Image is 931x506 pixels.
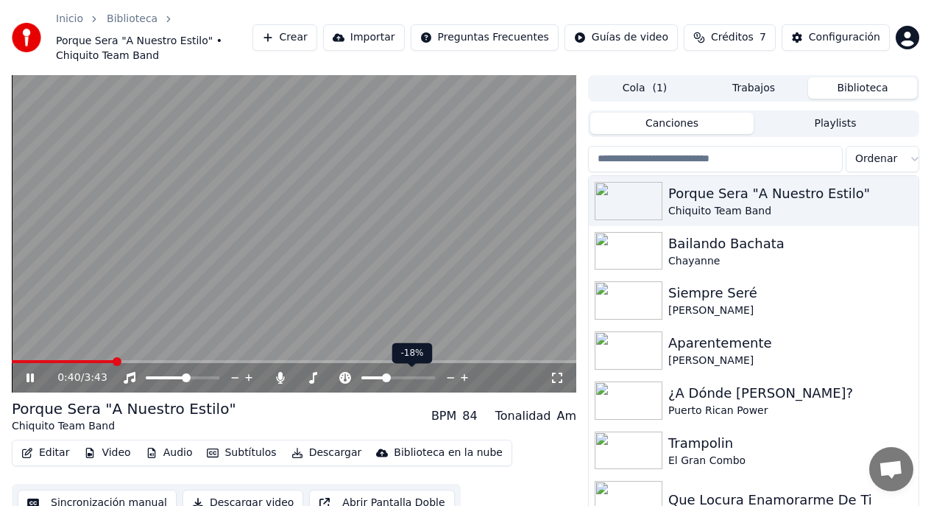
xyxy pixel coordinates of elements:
button: Guías de video [564,24,678,51]
div: Chayanne [668,254,913,269]
div: El Gran Combo [668,454,913,468]
span: 0:40 [57,370,80,385]
div: Porque Sera "A Nuestro Estilo" [668,183,913,204]
button: Preguntas Frecuentes [411,24,559,51]
div: [PERSON_NAME] [668,303,913,318]
div: BPM [431,407,456,425]
span: 3:43 [84,370,107,385]
button: Configuración [782,24,890,51]
button: Cola [590,77,699,99]
div: Am [556,407,576,425]
div: Trampolin [668,433,913,454]
a: Biblioteca [107,12,157,27]
nav: breadcrumb [56,12,252,63]
div: Chiquito Team Band [668,204,913,219]
span: Créditos [711,30,754,45]
div: / [57,370,93,385]
button: Biblioteca [808,77,917,99]
div: Aparentemente [668,333,913,354]
div: Bailando Bachata [668,233,913,254]
span: Porque Sera "A Nuestro Estilo" • Chiquito Team Band [56,34,252,63]
button: Subtítulos [201,443,282,463]
button: Audio [140,443,199,463]
div: Biblioteca en la nube [394,446,503,460]
button: Descargar [286,443,368,463]
div: Configuración [809,30,880,45]
div: Tonalidad [495,407,551,425]
span: Ordenar [855,152,897,166]
div: Porque Sera "A Nuestro Estilo" [12,398,236,419]
img: youka [12,23,41,52]
div: ¿A Dónde [PERSON_NAME]? [668,383,913,404]
div: 84 [462,407,477,425]
button: Playlists [754,113,917,134]
button: Importar [323,24,405,51]
div: Siempre Seré [668,283,913,303]
button: Video [78,443,136,463]
span: 7 [760,30,766,45]
span: ( 1 ) [652,81,667,96]
button: Créditos7 [684,24,776,51]
a: Inicio [56,12,83,27]
button: Trabajos [699,77,808,99]
div: Chiquito Team Band [12,419,236,434]
div: [PERSON_NAME] [668,354,913,368]
button: Canciones [590,113,754,134]
button: Editar [15,443,75,463]
div: -18% [392,343,433,364]
div: Puerto Rican Power [668,404,913,418]
a: Chat abierto [869,447,913,491]
button: Crear [252,24,317,51]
